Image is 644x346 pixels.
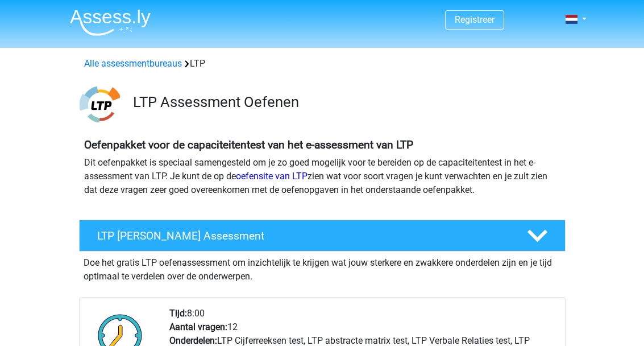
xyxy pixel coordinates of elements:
b: Oefenpakket voor de capaciteitentest van het e-assessment van LTP [84,138,413,151]
h3: LTP Assessment Oefenen [133,93,556,111]
a: Alle assessmentbureaus [84,58,182,69]
a: LTP [PERSON_NAME] Assessment [74,220,570,252]
div: LTP [80,57,565,71]
div: Doe het gratis LTP oefenassessment om inzichtelijk te krijgen wat jouw sterkere en zwakkere onder... [79,252,566,283]
b: Onderdelen: [169,335,217,346]
b: Aantal vragen: [169,322,227,332]
h4: LTP [PERSON_NAME] Assessment [97,229,509,242]
b: Tijd: [169,308,187,319]
a: oefensite van LTP [236,171,308,182]
p: Dit oefenpakket is speciaal samengesteld om je zo goed mogelijk voor te bereiden op de capaciteit... [84,156,560,197]
img: Assessly [70,9,151,36]
a: Registreer [455,14,495,25]
img: ltp.png [80,84,120,125]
